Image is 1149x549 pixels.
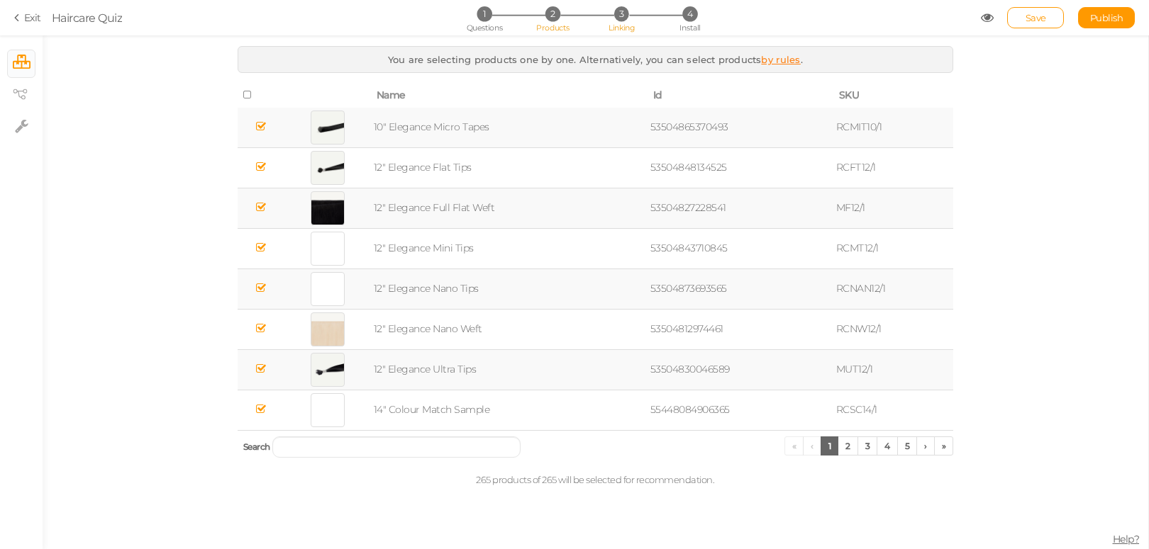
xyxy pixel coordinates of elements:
span: Help? [1113,533,1140,545]
span: Products [536,23,570,33]
span: 3 [614,6,629,21]
tr: 12" Elegance Nano Tips 53504873693565 RCNAN12/1 [238,268,953,309]
span: Publish [1090,12,1123,23]
tr: 14" Colour Match Sample 55448084906365 RCSC14/1 [238,390,953,430]
td: 12" Elegance Flat Tips [371,147,648,188]
a: 4 [877,436,898,455]
td: 53504848134525 [648,147,833,188]
td: RCNAN12/1 [833,268,953,309]
a: Exit [14,11,41,25]
span: 1 [477,6,492,21]
span: Questions [467,23,503,33]
tr: 12" Elegance Nano Weft 53504812974461 RCNW12/1 [238,309,953,349]
li: 1 Questions [451,6,517,21]
a: » [934,436,954,455]
span: Search [243,441,270,452]
tr: 12" Elegance Full Flat Weft 53504827228541 MF12/1 [238,188,953,228]
li: 4 Install [657,6,723,21]
td: 12" Elegance Mini Tips [371,228,648,268]
td: 53504843710845 [648,228,833,268]
span: Id [653,89,662,101]
td: RCMT12/1 [833,228,953,268]
div: Save [1007,7,1064,28]
a: 5 [897,436,918,455]
td: 53504812974461 [648,309,833,349]
td: 53504830046589 [648,349,833,390]
a: › [916,436,935,455]
tr: 10" Elegance Micro Tapes 53504865370493 RCMIT10/1 [238,108,953,148]
td: 12" Elegance Nano Weft [371,309,648,349]
td: MUT12/1 [833,349,953,390]
td: 12" Elegance Full Flat Weft [371,188,648,228]
span: 265 products of 265 will be selected for recommendation. [476,474,714,485]
a: 2 [838,436,858,455]
a: by rules [761,54,800,65]
a: 3 [857,436,878,455]
span: 2 [545,6,560,21]
span: Linking [609,23,634,33]
td: 53504865370493 [648,108,833,148]
td: RCMIT10/1 [833,108,953,148]
span: Install [679,23,700,33]
li: 3 Linking [589,6,655,21]
td: 53504827228541 [648,188,833,228]
td: 53504873693565 [648,268,833,309]
td: 10" Elegance Micro Tapes [371,108,648,148]
span: . [801,54,803,65]
span: Name [377,89,406,101]
span: Save [1026,12,1046,23]
li: 2 Products [520,6,586,21]
td: 14" Colour Match Sample [371,390,648,430]
div: Haircare Quiz [52,9,123,26]
th: SKU [833,84,953,108]
span: You are selecting products one by one. Alternatively, you can select products [388,54,761,65]
tr: 12" Elegance Mini Tips 53504843710845 RCMT12/1 [238,228,953,268]
td: 12" Elegance Ultra Tips [371,349,648,390]
td: 12" Elegance Nano Tips [371,268,648,309]
tr: 12" Elegance Ultra Tips 53504830046589 MUT12/1 [238,349,953,390]
td: RCNW12/1 [833,309,953,349]
tr: 12" Elegance Flat Tips 53504848134525 RCFT12/1 [238,147,953,188]
td: RCSC14/1 [833,390,953,430]
a: 1 [821,436,839,455]
td: MF12/1 [833,188,953,228]
span: 4 [682,6,697,21]
td: RCFT12/1 [833,147,953,188]
td: 55448084906365 [648,390,833,430]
